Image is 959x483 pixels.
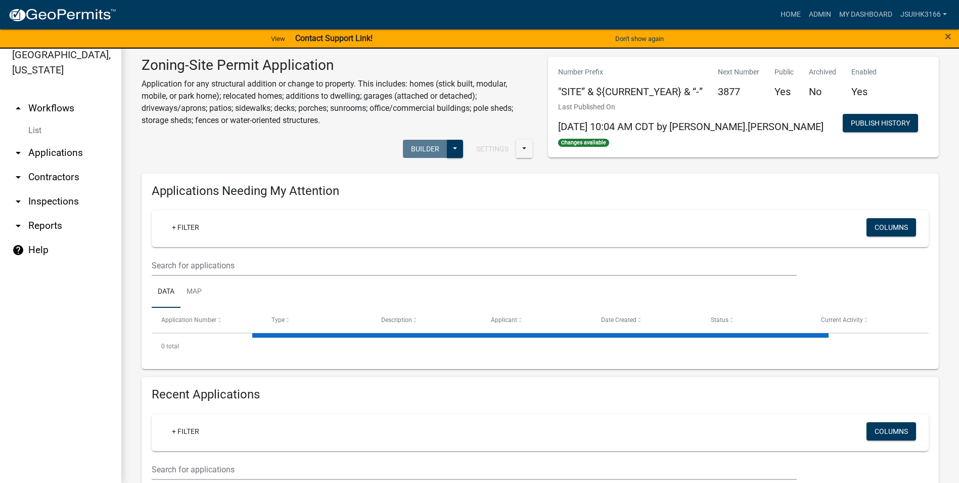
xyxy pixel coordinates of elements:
[811,308,921,332] datatable-header-cell: Current Activity
[152,334,929,359] div: 0 total
[381,316,412,324] span: Description
[805,5,835,24] a: Admin
[481,308,591,332] datatable-header-cell: Applicant
[152,255,797,276] input: Search for applications
[558,102,824,112] p: Last Published On
[945,30,951,43] button: Close
[12,195,24,208] i: arrow_drop_down
[152,276,180,308] a: Data
[601,316,636,324] span: Date Created
[267,30,289,47] a: View
[12,171,24,183] i: arrow_drop_down
[701,308,811,332] datatable-header-cell: Status
[468,140,517,158] button: Settings
[295,33,373,43] strong: Contact Support Link!
[180,276,208,308] a: Map
[774,67,794,77] p: Public
[152,459,797,480] input: Search for applications
[164,422,207,440] a: + Filter
[12,102,24,114] i: arrow_drop_up
[558,67,703,77] p: Number Prefix
[152,308,261,332] datatable-header-cell: Application Number
[12,220,24,232] i: arrow_drop_down
[558,139,610,147] span: Changes available
[809,86,836,98] h5: No
[152,184,929,198] h4: Applications Needing My Attention
[896,5,951,24] a: Jsuihk3166
[711,316,728,324] span: Status
[164,218,207,236] a: + Filter
[945,29,951,44] span: ×
[142,57,533,74] h3: Zoning-Site Permit Application
[835,5,896,24] a: My Dashboard
[843,114,918,132] button: Publish History
[866,218,916,236] button: Columns
[161,316,216,324] span: Application Number
[261,308,371,332] datatable-header-cell: Type
[843,119,918,128] wm-modal-confirm: Workflow Publish History
[491,316,517,324] span: Applicant
[12,147,24,159] i: arrow_drop_down
[142,78,533,127] p: Application for any structural addition or change to property. This includes: homes (stick built,...
[718,86,759,98] h5: 3877
[152,387,929,402] h4: Recent Applications
[866,422,916,440] button: Columns
[558,86,703,98] h5: "SITE” & ${CURRENT_YEAR} & “-”
[851,67,877,77] p: Enabled
[774,86,794,98] h5: Yes
[591,308,701,332] datatable-header-cell: Date Created
[777,5,805,24] a: Home
[809,67,836,77] p: Archived
[372,308,481,332] datatable-header-cell: Description
[611,30,668,47] button: Don't show again
[403,140,447,158] button: Builder
[12,244,24,256] i: help
[851,86,877,98] h5: Yes
[718,67,759,77] p: Next Number
[821,316,863,324] span: Current Activity
[558,120,824,133] span: [DATE] 10:04 AM CDT by [PERSON_NAME].[PERSON_NAME]
[271,316,285,324] span: Type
